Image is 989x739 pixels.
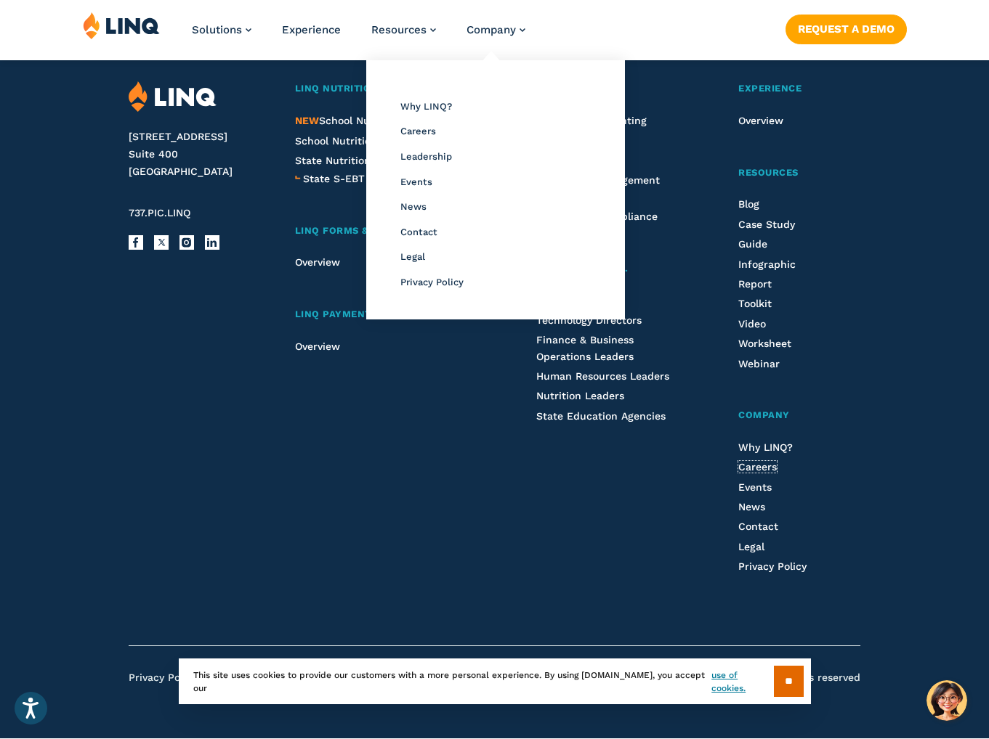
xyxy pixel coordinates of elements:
a: Webinar [738,358,780,369]
a: Overview [738,115,783,126]
span: Solutions [192,23,242,36]
a: Instagram [179,235,194,250]
a: Leadership [400,151,452,162]
a: Request a Demo [786,15,907,44]
a: State Nutrition [295,155,371,166]
span: LINQ Nutrition [295,83,379,94]
a: X [154,235,169,250]
a: LINQ Forms & Workflows [295,224,483,239]
a: Finance & Business Operations Leaders [536,334,634,362]
a: Solutions [192,23,251,36]
span: LINQ Payments [295,309,378,319]
span: Contact [400,226,437,237]
a: use of cookies. [711,669,773,695]
span: State S-EBT Programs [303,173,416,184]
a: Overview [295,340,340,352]
span: Resources [371,23,427,36]
a: Toolkit [738,298,772,309]
span: LINQ Forms & Workflows [295,225,439,236]
a: Company [738,408,860,423]
a: Facebook [129,235,143,250]
a: Overview [295,256,340,268]
a: Experience [282,23,341,36]
span: NEW [295,115,319,126]
button: Hello, have a question? Let’s chat. [927,680,967,721]
a: School Nutrition [295,135,377,147]
a: Human Resources Leaders [536,370,669,382]
span: Experience [738,83,802,94]
a: Careers [738,461,777,473]
a: News [400,201,427,212]
a: LinkedIn [205,235,219,250]
a: Infographic [738,258,796,270]
a: Blog [738,198,759,210]
a: LINQ Payments [295,307,483,322]
a: Video [738,318,766,330]
a: State S-EBT Programs [303,171,416,187]
span: Careers [400,126,436,136]
a: Resources [738,166,860,181]
div: This site uses cookies to provide our customers with a more personal experience. By using [DOMAIN... [179,658,811,704]
span: Worksheet [738,338,791,349]
a: LINQ Nutrition [295,81,483,97]
a: Why LINQ? [400,101,452,112]
a: Events [400,176,432,187]
a: Legal [400,251,425,262]
span: Company [467,23,516,36]
a: NEWSchool Nutrition Suite [295,115,431,126]
a: Why LINQ? [738,441,793,453]
a: Report [738,278,772,290]
nav: Button Navigation [786,12,907,44]
a: Privacy Policy [400,277,464,287]
a: Technology Directors [536,314,642,326]
a: News [738,501,765,513]
a: Events [738,481,772,493]
nav: Primary Navigation [192,12,525,60]
a: Resources [371,23,436,36]
a: Company [467,23,525,36]
address: [STREET_ADDRESS] Suite 400 [GEOGRAPHIC_DATA] [129,128,270,180]
img: LINQ | K‑12 Software [129,81,217,113]
a: Privacy Policy [738,560,807,572]
a: Case Study [738,219,795,230]
a: Experience [738,81,860,97]
a: Guide [738,238,767,250]
a: Legal [738,541,764,552]
a: Nutrition Leaders [536,390,624,401]
a: State Education Agencies [536,410,666,422]
img: LINQ | K‑12 Software [83,12,160,39]
span: Resources [738,167,799,178]
a: Privacy Policy [129,671,197,683]
a: Contact [738,520,778,532]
